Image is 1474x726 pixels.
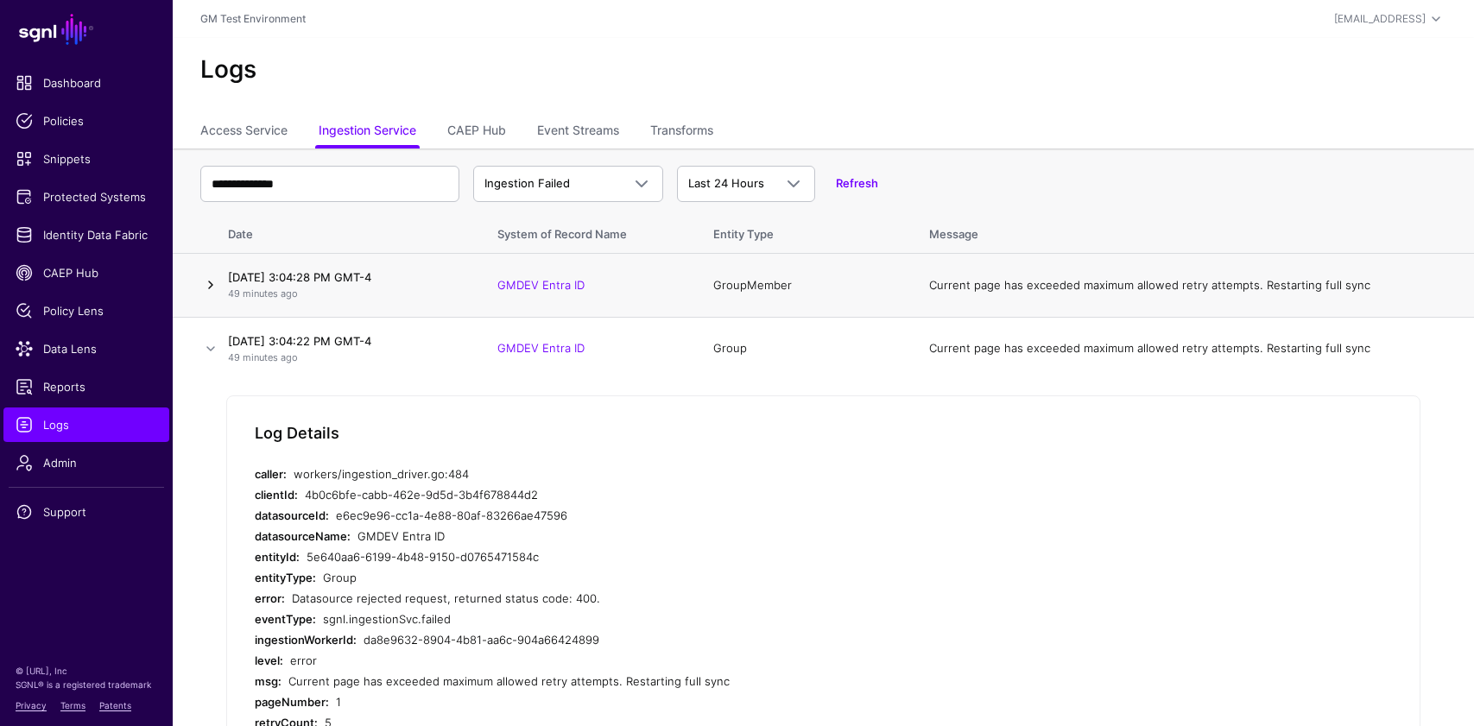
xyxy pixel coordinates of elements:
th: Message [912,209,1474,254]
strong: eventType: [255,612,316,626]
div: 5e640aa6-6199-4b48-9150-d0765471584c [307,546,946,567]
span: Admin [16,454,157,471]
strong: caller: [255,467,287,481]
p: SGNL® is a registered trademark [16,678,157,691]
td: Group [696,317,912,380]
span: Logs [16,416,157,433]
th: System of Record Name [480,209,696,254]
div: da8e9632-8904-4b81-aa6c-904a66424899 [364,629,946,650]
span: Ingestion Failed [484,176,570,190]
span: CAEP Hub [16,264,157,281]
div: [EMAIL_ADDRESS] [1334,11,1426,27]
p: 49 minutes ago [228,350,463,365]
div: GMDEV Entra ID [357,526,946,546]
strong: pageNumber: [255,695,329,709]
span: Protected Systems [16,188,157,205]
div: 4b0c6bfe-cabb-462e-9d5d-3b4f678844d2 [305,484,946,505]
span: Dashboard [16,74,157,92]
span: Support [16,503,157,521]
strong: datasourceId: [255,508,329,522]
span: Reports [16,378,157,395]
div: 1 [336,691,946,712]
span: Last 24 Hours [688,176,764,190]
a: CAEP Hub [3,256,169,290]
a: Transforms [650,116,713,148]
a: Patents [99,700,131,710]
h4: [DATE] 3:04:28 PM GMT-4 [228,269,463,285]
a: CAEP Hub [447,116,506,148]
div: sgnl.ingestionSvc.failed [323,609,946,629]
p: 49 minutes ago [228,287,463,301]
strong: datasourceName: [255,529,351,543]
a: Admin [3,445,169,480]
a: Logs [3,407,169,442]
span: Identity Data Fabric [16,226,157,243]
a: Protected Systems [3,180,169,214]
td: Current page has exceeded maximum allowed retry attempts. Restarting full sync [912,254,1474,318]
strong: clientId: [255,488,298,502]
th: Entity Type [696,209,912,254]
h5: Log Details [255,424,339,443]
span: Policy Lens [16,302,157,319]
a: SGNL [10,10,162,48]
p: © [URL], Inc [16,664,157,678]
a: Identity Data Fabric [3,218,169,252]
a: Ingestion Service [319,116,416,148]
a: Terms [60,700,85,710]
a: Access Service [200,116,288,148]
h4: [DATE] 3:04:22 PM GMT-4 [228,333,463,349]
a: GM Test Environment [200,12,306,25]
strong: level: [255,653,283,667]
span: Policies [16,112,157,129]
div: Datasource rejected request, returned status code: 400. [292,588,946,609]
div: error [290,650,946,671]
a: Policies [3,104,169,138]
a: Snippets [3,142,169,176]
td: Current page has exceeded maximum allowed retry attempts. Restarting full sync [912,317,1474,380]
span: Snippets [16,150,157,167]
a: GMDEV Entra ID [497,278,585,292]
strong: ingestionWorkerId: [255,633,357,647]
th: Date [221,209,480,254]
div: e6ec9e96-cc1a-4e88-80af-83266ae47596 [336,505,946,526]
div: Group [323,567,946,588]
strong: entityId: [255,550,300,564]
td: GroupMember [696,254,912,318]
a: Privacy [16,700,47,710]
strong: entityType: [255,571,316,584]
a: Event Streams [537,116,619,148]
a: Refresh [836,176,878,190]
span: Data Lens [16,340,157,357]
a: Reports [3,369,169,404]
div: Current page has exceeded maximum allowed retry attempts. Restarting full sync [288,671,946,691]
a: Policy Lens [3,294,169,328]
strong: msg: [255,674,282,688]
a: Dashboard [3,66,169,100]
h2: Logs [200,55,1446,85]
a: Data Lens [3,331,169,366]
strong: error: [255,591,285,605]
a: GMDEV Entra ID [497,341,585,355]
div: workers/ingestion_driver.go:484 [294,464,946,484]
